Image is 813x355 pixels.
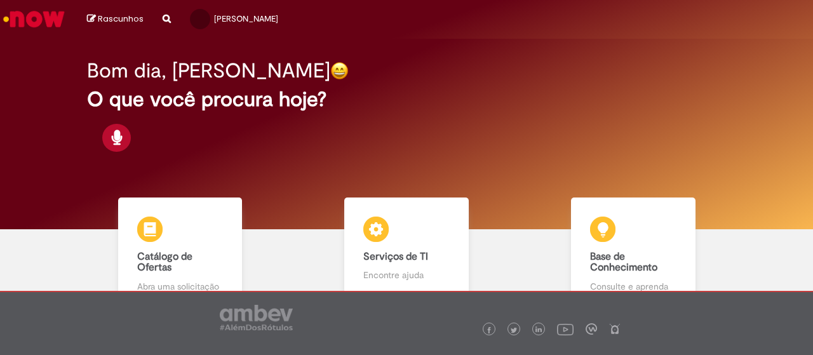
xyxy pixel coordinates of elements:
img: logo_footer_workplace.png [586,323,597,335]
a: Rascunhos [87,13,144,25]
b: Base de Conhecimento [590,250,657,274]
img: logo_footer_linkedin.png [535,326,542,334]
img: logo_footer_naosei.png [609,323,621,335]
h2: Bom dia, [PERSON_NAME] [87,60,330,82]
a: Catálogo de Ofertas Abra uma solicitação [67,198,293,305]
span: Rascunhos [98,13,144,25]
b: Serviços de TI [363,250,428,263]
img: logo_footer_youtube.png [557,321,574,337]
span: [PERSON_NAME] [214,13,278,24]
img: logo_footer_twitter.png [511,327,517,333]
img: happy-face.png [330,62,349,80]
a: Serviços de TI Encontre ajuda [293,198,520,305]
p: Consulte e aprenda [590,280,676,293]
img: logo_footer_ambev_rotulo_gray.png [220,305,293,330]
p: Encontre ajuda [363,269,450,281]
img: ServiceNow [1,6,67,32]
h2: O que você procura hoje? [87,88,725,111]
img: logo_footer_facebook.png [486,327,492,333]
p: Abra uma solicitação [137,280,224,293]
b: Catálogo de Ofertas [137,250,192,274]
a: Base de Conhecimento Consulte e aprenda [520,198,746,305]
